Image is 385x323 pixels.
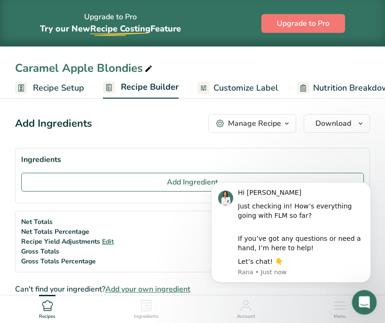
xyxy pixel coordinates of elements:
[21,173,364,192] button: Add Ingredient
[134,313,158,320] span: Ingredients
[21,217,53,226] span: Net Totals
[21,257,96,266] span: Gross Totals Percentage
[15,60,154,77] div: Caramel Apple Blondies
[21,247,59,256] span: Gross Totals
[40,23,181,34] span: Try our New Feature
[352,290,377,315] iframe: Intercom live chat
[15,284,370,295] div: Can't find your ingredient?
[103,77,179,99] a: Recipe Builder
[277,18,330,29] span: Upgrade to Pro
[304,114,370,133] button: Download
[105,284,190,295] span: Add your own ingredient
[121,81,179,93] span: Recipe Builder
[237,313,255,320] span: Account
[39,295,55,321] a: Recipes
[134,295,158,321] a: Ingredients
[102,237,114,246] span: Edit
[21,154,364,165] div: Ingredients
[15,116,92,131] div: Add Ingredients
[197,174,385,288] iframe: Intercom notifications message
[228,118,281,129] div: Manage Recipe
[315,118,351,129] span: Download
[213,82,278,94] span: Customize Label
[39,313,55,320] span: Recipes
[15,77,84,99] a: Recipe Setup
[208,114,296,133] button: Manage Recipe
[21,237,100,246] span: Recipe Yield Adjustments
[197,77,278,99] a: Customize Label
[167,177,218,188] span: Add Ingredient
[40,4,181,43] div: Upgrade to Pro
[21,227,89,236] span: Net Totals Percentage
[261,14,345,33] button: Upgrade to Pro
[90,23,150,34] span: Recipe Costing
[237,295,255,321] a: Account
[334,313,346,320] span: Menu
[33,82,84,94] span: Recipe Setup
